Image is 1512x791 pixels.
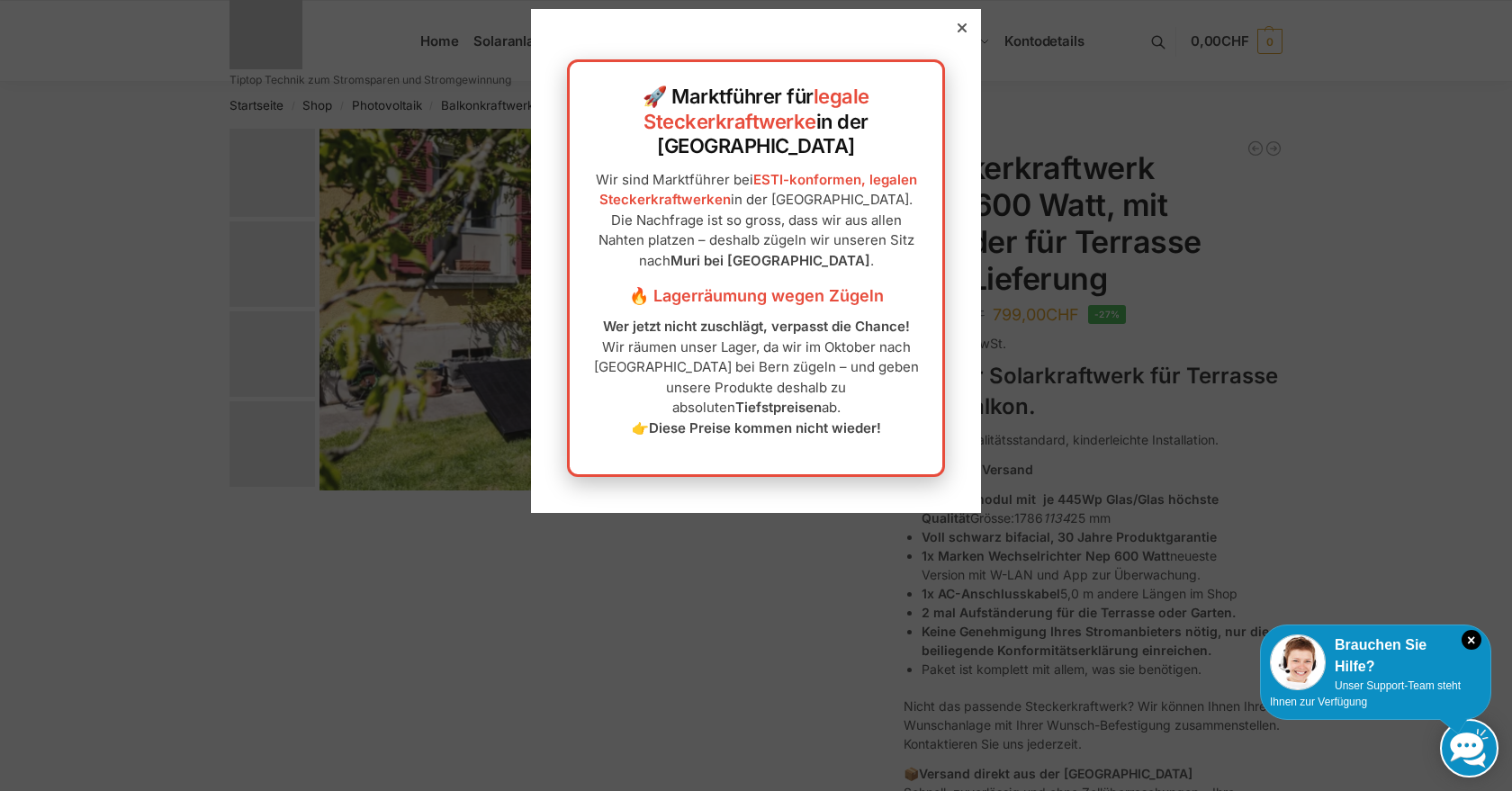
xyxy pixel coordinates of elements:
span: Unser Support-Team steht Ihnen zur Verfügung [1270,679,1461,708]
h3: 🔥 Lagerräumung wegen Zügeln [588,284,924,308]
p: Wir sind Marktführer bei in der [GEOGRAPHIC_DATA]. Die Nachfrage ist so gross, dass wir aus allen... [588,170,924,272]
strong: Wer jetzt nicht zuschlägt, verpasst die Chance! [603,318,910,335]
img: Customer service [1270,634,1326,690]
a: ESTI-konformen, legalen Steckerkraftwerken [599,171,917,209]
p: Wir räumen unser Lager, da wir im Oktober nach [GEOGRAPHIC_DATA] bei Bern zügeln – und geben unse... [588,317,924,438]
strong: Diese Preise kommen nicht wieder! [649,419,881,436]
div: Brauchen Sie Hilfe? [1270,634,1481,678]
strong: Tiefstpreisen [735,399,822,416]
strong: Muri bei [GEOGRAPHIC_DATA] [670,252,870,269]
h2: 🚀 Marktführer für in der [GEOGRAPHIC_DATA] [588,85,924,159]
i: Schließen [1462,630,1481,650]
a: legale Steckerkraftwerke [643,85,869,133]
